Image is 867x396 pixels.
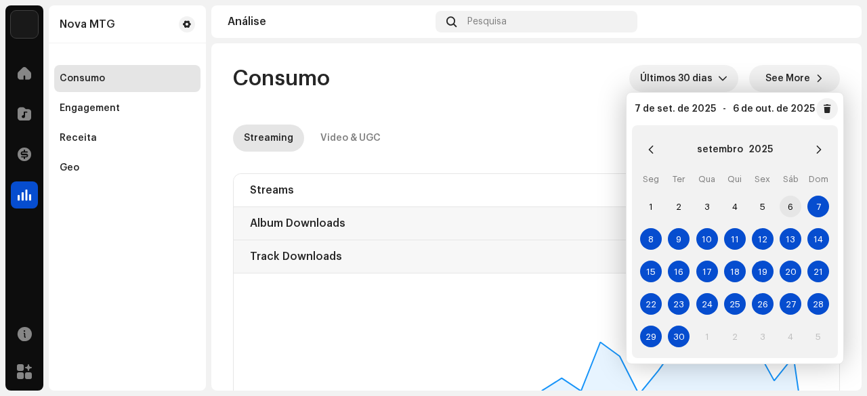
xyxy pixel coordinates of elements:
span: Pesquisa [467,16,507,27]
span: Sex [755,175,770,183]
td: 4 [721,190,748,223]
div: Album Downloads [250,213,345,234]
re-m-nav-item: Engagement [54,95,200,122]
span: 29 [640,326,662,347]
span: 18 [724,261,746,282]
span: 24 [696,293,718,315]
span: See More [765,65,810,92]
span: Consumo [233,65,330,92]
div: Nova MTG [60,19,115,30]
td: 13 [776,223,804,255]
td: 29 [637,320,665,353]
span: 25 [724,293,746,315]
re-m-nav-item: Receita [54,125,200,152]
td: 12 [748,223,776,255]
td: 20 [776,255,804,288]
button: Choose Month [697,139,743,160]
span: 5 [752,196,774,217]
span: Dom [809,175,828,183]
re-m-nav-item: Consumo [54,65,200,92]
td: 27 [776,288,804,320]
span: 4 [724,196,746,217]
div: Track Downloads [250,246,342,267]
span: 28 [807,293,829,315]
div: Video & UGC [320,125,381,152]
span: Qui [727,175,742,183]
td: 24 [693,288,721,320]
span: 30 [668,326,690,347]
td: 17 [693,255,721,288]
span: 23 [668,293,690,315]
span: 11 [724,228,746,250]
span: 7 de set. de 2025 [635,104,716,114]
span: Sáb [783,175,799,183]
div: Streams [250,179,294,201]
span: 9 [668,228,690,250]
span: 16 [668,261,690,282]
span: 21 [807,261,829,282]
span: Seg [643,175,659,183]
img: 16dd17fc-4c65-48d8-b7b5-c4709e64301e [824,11,845,32]
div: Choose Date [632,125,838,358]
td: 18 [721,255,748,288]
td: 16 [665,255,693,288]
span: Últimos 30 dias [640,65,718,92]
span: 12 [752,228,774,250]
span: Qua [698,175,715,183]
td: 22 [637,288,665,320]
span: - [723,104,726,114]
td: 5 [748,190,776,223]
re-m-nav-item: Geo [54,154,200,181]
td: 28 [805,288,832,320]
span: Ter [673,175,685,183]
td: 4 [776,320,804,353]
td: 26 [748,288,776,320]
span: 6 [780,196,801,217]
span: 13 [780,228,801,250]
div: dropdown trigger [718,65,727,92]
span: 6 de out. de 2025 [733,104,815,114]
span: 26 [752,293,774,315]
td: 10 [693,223,721,255]
div: Consumo [60,73,105,84]
div: Geo [60,162,79,173]
button: Next Month [805,136,832,163]
div: Engagement [60,103,120,114]
span: 8 [640,228,662,250]
span: 7 [807,196,829,217]
span: 20 [780,261,801,282]
span: 10 [696,228,718,250]
td: 1 [693,320,721,353]
div: Análise [228,16,430,27]
td: 9 [665,223,693,255]
span: 2 [668,196,690,217]
span: 19 [752,261,774,282]
span: 1 [640,196,662,217]
td: 5 [805,320,832,353]
span: 17 [696,261,718,282]
span: 14 [807,228,829,250]
td: 19 [748,255,776,288]
td: 25 [721,288,748,320]
td: 11 [721,223,748,255]
td: 14 [805,223,832,255]
td: 21 [805,255,832,288]
button: Previous Month [637,136,664,163]
td: 1 [637,190,665,223]
button: See More [749,65,840,92]
td: 2 [665,190,693,223]
td: 3 [693,190,721,223]
button: Choose Year [748,139,773,160]
div: Streaming [244,125,293,152]
td: 3 [748,320,776,353]
img: 1710b61e-6121-4e79-a126-bcb8d8a2a180 [11,11,38,38]
td: 7 [805,190,832,223]
span: 15 [640,261,662,282]
span: 3 [696,196,718,217]
td: 6 [776,190,804,223]
td: 23 [665,288,693,320]
td: 30 [665,320,693,353]
span: 27 [780,293,801,315]
td: 2 [721,320,748,353]
div: Receita [60,133,97,144]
